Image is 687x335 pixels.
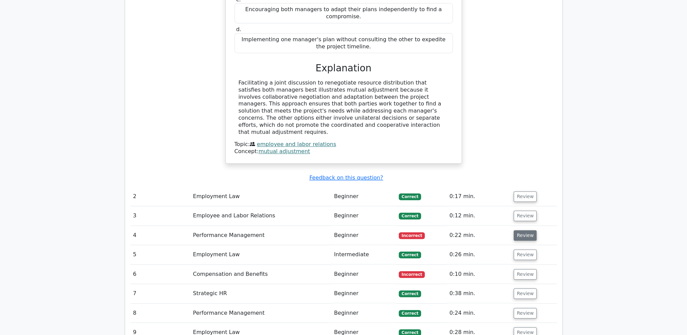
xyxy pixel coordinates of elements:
td: 6 [130,265,191,284]
td: 0:17 min. [447,187,511,206]
button: Review [514,191,537,202]
h3: Explanation [239,63,449,74]
button: Review [514,211,537,221]
div: Concept: [235,148,453,155]
div: Facilitating a joint discussion to renegotiate resource distribution that satisfies both managers... [239,79,449,136]
td: Beginner [331,226,396,245]
div: Topic: [235,141,453,148]
td: Beginner [331,187,396,206]
a: mutual adjustment [259,148,310,154]
td: 0:26 min. [447,245,511,264]
button: Review [514,249,537,260]
td: 0:12 min. [447,206,511,225]
td: Performance Management [190,304,331,323]
td: 0:10 min. [447,265,511,284]
td: Employee and Labor Relations [190,206,331,225]
a: employee and labor relations [257,141,336,147]
td: 7 [130,284,191,303]
td: 5 [130,245,191,264]
td: 0:24 min. [447,304,511,323]
div: Implementing one manager's plan without consulting the other to expedite the project timeline. [235,33,453,53]
span: Correct [399,310,421,317]
td: 4 [130,226,191,245]
td: 0:22 min. [447,226,511,245]
span: Incorrect [399,232,425,239]
td: Compensation and Benefits [190,265,331,284]
span: Correct [399,193,421,200]
button: Review [514,269,537,280]
td: Employment Law [190,245,331,264]
td: Employment Law [190,187,331,206]
span: Correct [399,213,421,219]
td: Performance Management [190,226,331,245]
td: 0:38 min. [447,284,511,303]
td: Intermediate [331,245,396,264]
td: Strategic HR [190,284,331,303]
span: Correct [399,252,421,258]
td: Beginner [331,265,396,284]
a: Feedback on this question? [309,174,383,181]
td: Beginner [331,206,396,225]
td: 8 [130,304,191,323]
span: Correct [399,290,421,297]
td: Beginner [331,304,396,323]
td: Beginner [331,284,396,303]
button: Review [514,230,537,241]
div: Encouraging both managers to adapt their plans independently to find a compromise. [235,3,453,23]
button: Review [514,288,537,299]
span: Incorrect [399,271,425,278]
span: d. [236,26,241,32]
td: 3 [130,206,191,225]
button: Review [514,308,537,318]
td: 2 [130,187,191,206]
